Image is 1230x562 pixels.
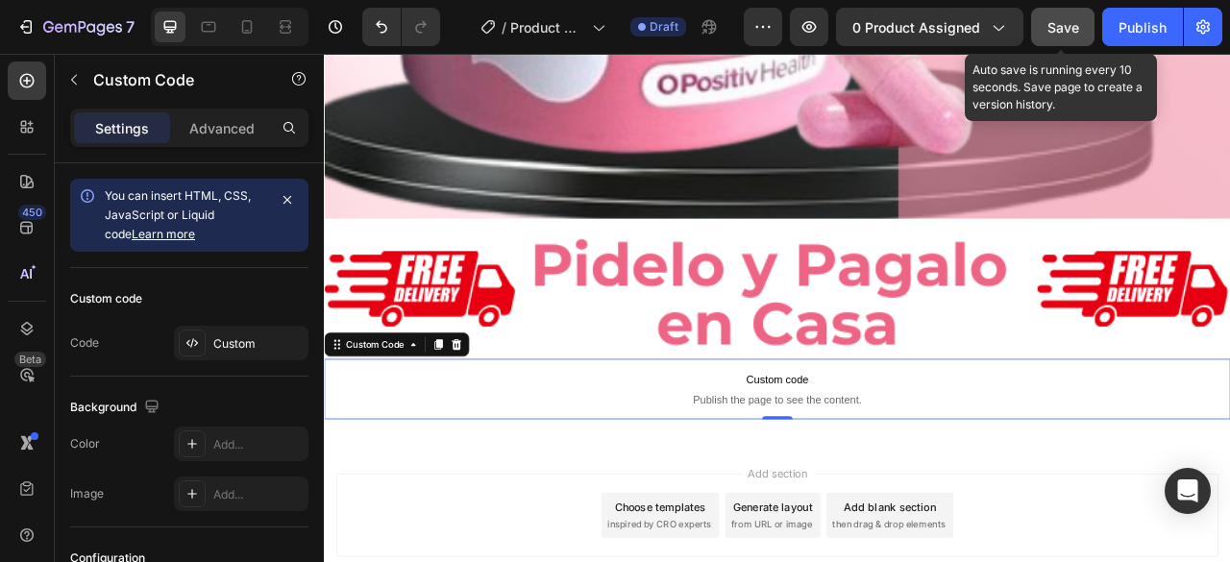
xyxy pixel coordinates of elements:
[510,17,584,37] span: Product Page - [DATE] 23:29:37
[1047,19,1079,36] span: Save
[8,8,143,46] button: 7
[650,18,678,36] span: Draft
[213,335,304,353] div: Custom
[105,188,251,241] span: You can insert HTML, CSS, JavaScript or Liquid code
[95,118,149,138] p: Settings
[126,15,135,38] p: 7
[531,524,623,544] span: Add section
[14,352,46,367] div: Beta
[93,68,257,91] p: Custom Code
[324,54,1230,562] iframe: Design area
[18,205,46,220] div: 450
[836,8,1023,46] button: 0 product assigned
[189,118,255,138] p: Advanced
[502,17,506,37] span: /
[70,290,142,307] div: Custom code
[852,17,980,37] span: 0 product assigned
[213,436,304,453] div: Add...
[213,486,304,503] div: Add...
[1119,17,1167,37] div: Publish
[1165,468,1211,514] div: Open Intercom Messenger
[1031,8,1095,46] button: Save
[70,334,99,352] div: Code
[362,8,440,46] div: Undo/Redo
[70,435,100,452] div: Color
[70,395,163,421] div: Background
[70,485,104,502] div: Image
[1102,8,1183,46] button: Publish
[132,227,195,241] a: Learn more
